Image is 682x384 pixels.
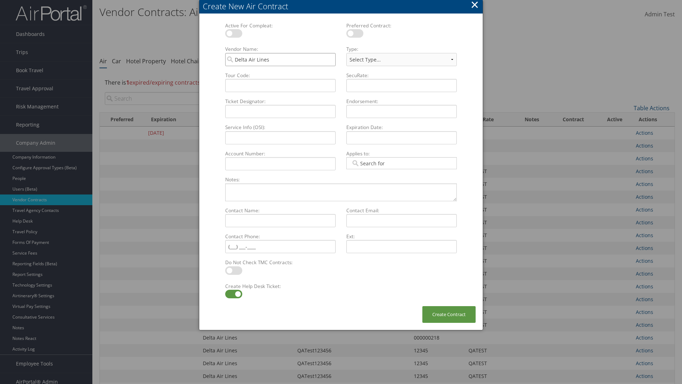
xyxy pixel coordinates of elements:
input: Ext: [346,240,457,253]
div: Create New Air Contract [203,1,483,12]
label: Ticket Designator: [222,98,339,105]
input: Ticket Designator: [225,105,336,118]
label: Vendor Name: [222,46,339,53]
input: Contact Phone: [225,240,336,253]
label: Contact Name: [222,207,339,214]
label: Expiration Date: [343,124,460,131]
label: Active For Compleat: [222,22,339,29]
input: Vendor Name: [225,53,336,66]
label: Tour Code: [222,72,339,79]
label: Ext: [343,233,460,240]
input: Expiration Date: [346,131,457,144]
label: Preferred Contract: [343,22,460,29]
label: Account Number: [222,150,339,157]
label: Type: [343,46,460,53]
label: Applies to: [343,150,460,157]
select: Type: [346,53,457,66]
input: Contact Email: [346,214,457,227]
label: Endorsement: [343,98,460,105]
label: Do Not Check TMC Contracts: [222,259,339,266]
label: Contact Email: [343,207,460,214]
input: Endorsement: [346,105,457,118]
label: Contact Phone: [222,233,339,240]
label: Notes: [222,176,460,183]
label: Service Info (OSI): [222,124,339,131]
input: Service Info (OSI): [225,131,336,144]
label: Create Help Desk Ticket: [222,283,339,290]
input: Contact Name: [225,214,336,227]
label: SecuRate: [343,72,460,79]
input: SecuRate: [346,79,457,92]
textarea: Notes: [225,183,457,201]
button: Create Contract [422,306,476,323]
input: Tour Code: [225,79,336,92]
input: Applies to: [351,160,391,167]
input: Account Number: [225,157,336,170]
